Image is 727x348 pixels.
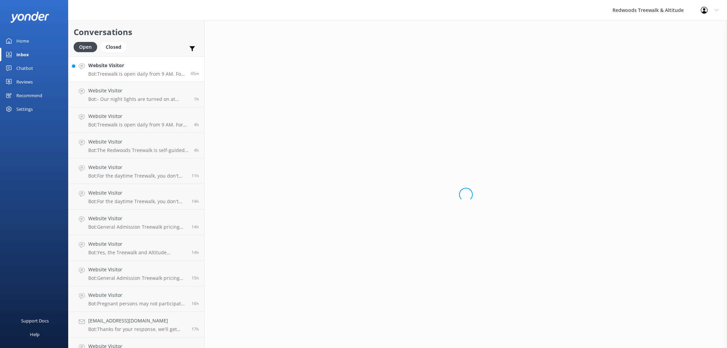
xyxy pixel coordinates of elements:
[192,326,199,332] span: Sep 22 2025 06:29pm (UTC +12:00) Pacific/Auckland
[74,43,101,50] a: Open
[69,107,204,133] a: Website VisitorBot:Treewalk is open daily from 9 AM. For last ticket sold times, please check our...
[30,328,40,341] div: Help
[16,34,29,48] div: Home
[69,312,204,337] a: [EMAIL_ADDRESS][DOMAIN_NAME]Bot:Thanks for your response, we'll get back to you as soon as we can...
[88,62,185,69] h4: Website Visitor
[69,184,204,210] a: Website VisitorBot:For the daytime Treewalk, you don't need to book for exact dates and times as ...
[101,42,126,52] div: Closed
[192,301,199,306] span: Sep 22 2025 07:17pm (UTC +12:00) Pacific/Auckland
[88,249,186,256] p: Bot: Yes, the Treewalk and Altitude experiences are great all-weather activities. The forest is o...
[88,87,189,94] h4: Website Visitor
[192,249,199,255] span: Sep 22 2025 09:08pm (UTC +12:00) Pacific/Auckland
[69,261,204,286] a: Website VisitorBot:General Admission Treewalk pricing starts at $42 for adults (16+ years) and $2...
[74,26,199,39] h2: Conversations
[88,189,186,197] h4: Website Visitor
[16,75,33,89] div: Reviews
[69,210,204,235] a: Website VisitorBot:General Admission Treewalk pricing starts at $42 for adults (16+ years) and $2...
[74,42,97,52] div: Open
[69,158,204,184] a: Website VisitorBot:For the daytime Treewalk, you don't need to book in advance as it is General A...
[88,164,186,171] h4: Website Visitor
[88,317,186,324] h4: [EMAIL_ADDRESS][DOMAIN_NAME]
[69,56,204,82] a: Website VisitorBot:Treewalk is open daily from 9 AM. For last ticket sold times, please check our...
[88,224,186,230] p: Bot: General Admission Treewalk pricing starts at $42 for adults (16+ years) and $26 for children...
[194,147,199,153] span: Sep 23 2025 07:26am (UTC +12:00) Pacific/Auckland
[88,326,186,332] p: Bot: Thanks for your response, we'll get back to you as soon as we can during opening hours.
[10,12,49,23] img: yonder-white-logo.png
[69,286,204,312] a: Website VisitorBot:Pregnant persons may not participate on Altitude, but they can participate on ...
[88,138,189,146] h4: Website Visitor
[192,224,199,230] span: Sep 22 2025 09:39pm (UTC +12:00) Pacific/Auckland
[21,314,49,328] div: Support Docs
[192,173,199,179] span: Sep 23 2025 12:14am (UTC +12:00) Pacific/Auckland
[16,89,42,102] div: Recommend
[88,275,186,281] p: Bot: General Admission Treewalk pricing starts at $42 for adults (16+ years) and $26 for children...
[88,215,186,222] h4: Website Visitor
[88,198,186,205] p: Bot: For the daytime Treewalk, you don't need to book for exact dates and times as it is General ...
[88,291,186,299] h4: Website Visitor
[69,133,204,158] a: Website VisitorBot:The Redwoods Treewalk is self-guided and takes approximately 30-40 minutes to ...
[16,61,33,75] div: Chatbot
[88,266,186,273] h4: Website Visitor
[192,198,199,204] span: Sep 22 2025 09:56pm (UTC +12:00) Pacific/Auckland
[194,96,199,102] span: Sep 23 2025 10:11am (UTC +12:00) Pacific/Auckland
[88,240,186,248] h4: Website Visitor
[101,43,130,50] a: Closed
[192,275,199,281] span: Sep 22 2025 08:51pm (UTC +12:00) Pacific/Auckland
[194,122,199,127] span: Sep 23 2025 07:45am (UTC +12:00) Pacific/Auckland
[69,82,204,107] a: Website VisitorBot:- Our night lights are turned on at sunset, and the night walk starts 20 minut...
[88,71,185,77] p: Bot: Treewalk is open daily from 9 AM. For last ticket sold times, please check our website FAQs ...
[88,301,186,307] p: Bot: Pregnant persons may not participate on Altitude, but they can participate on the Treewalk. ...
[88,147,189,153] p: Bot: The Redwoods Treewalk is self-guided and takes approximately 30-40 minutes to complete.
[16,102,33,116] div: Settings
[88,122,189,128] p: Bot: Treewalk is open daily from 9 AM. For last ticket sold times, please check our website FAQs ...
[88,173,186,179] p: Bot: For the daytime Treewalk, you don't need to book in advance as it is General Admission, and ...
[88,96,189,102] p: Bot: - Our night lights are turned on at sunset, and the night walk starts 20 minutes thereafter....
[88,112,189,120] h4: Website Visitor
[191,71,199,76] span: Sep 23 2025 11:11am (UTC +12:00) Pacific/Auckland
[16,48,29,61] div: Inbox
[69,235,204,261] a: Website VisitorBot:Yes, the Treewalk and Altitude experiences are great all-weather activities. T...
